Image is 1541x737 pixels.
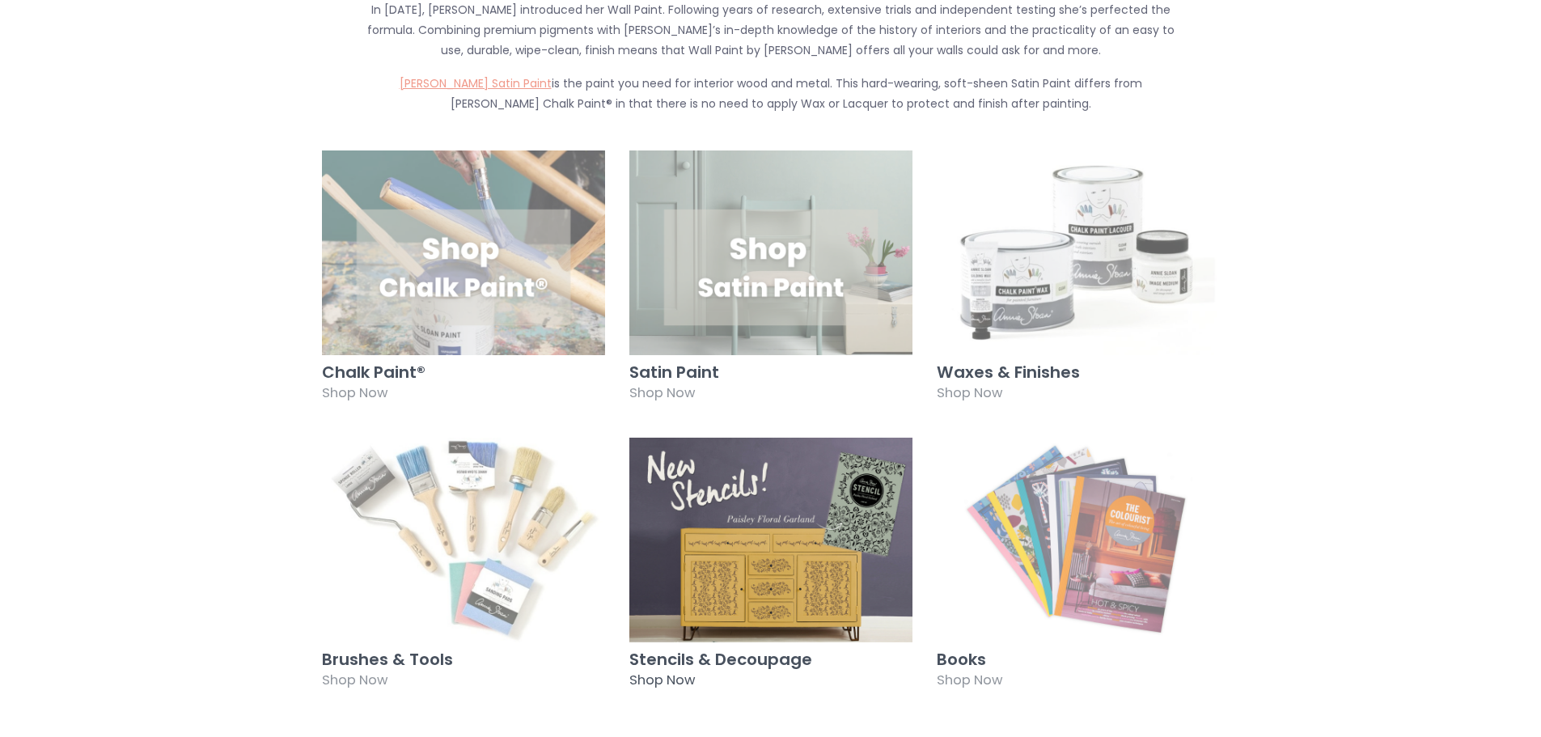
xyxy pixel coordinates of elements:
h3: Books [937,650,1220,668]
span: Shop Now [322,671,387,689]
span: Shop Now [629,383,695,402]
span: Shop Now [629,671,695,689]
p: is the paint you need for interior wood and metal. This hard-wearing, soft-sheen Satin Paint diff... [356,74,1186,114]
img: Waxes & Finishes [937,150,1220,355]
a: Brushes & Tools Shop Now [322,438,605,701]
h3: Chalk Paint® [322,363,605,381]
img: Brushes & Tools [322,438,605,642]
a: Stencils & Decoupage Shop Now [629,438,912,701]
img: Books [937,438,1220,642]
span: Shop Now [937,383,1002,402]
h3: Brushes & Tools [322,650,605,668]
a: Chalk Paint® Shop Now [322,150,605,413]
span: Shop Now [937,671,1002,689]
img: Satin Paint [629,150,912,355]
a: Waxes & Finishes Shop Now [937,150,1220,413]
h3: Stencils & Decoupage [629,650,912,668]
h3: Waxes & Finishes [937,363,1220,381]
a: Books Shop Now [937,438,1220,701]
a: [PERSON_NAME] Satin Paint [400,75,552,91]
img: Chalk Paint® [322,150,605,355]
img: Stencils & Decoupage [629,438,912,642]
span: Shop Now [322,383,387,402]
h3: Satin Paint [629,363,912,381]
a: Satin Paint Shop Now [629,150,912,413]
